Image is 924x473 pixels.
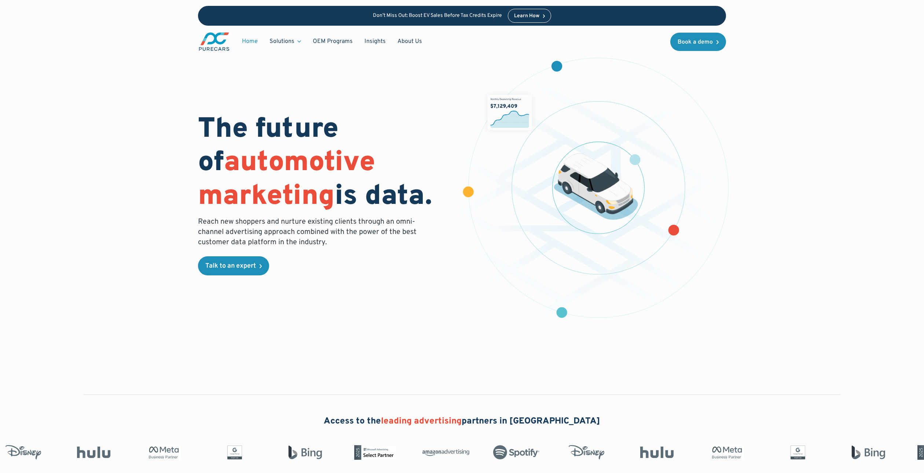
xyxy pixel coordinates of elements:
[774,445,821,460] img: Google Partner
[70,447,117,458] img: Hulu
[554,153,638,220] img: illustration of a vehicle
[236,34,264,48] a: Home
[392,34,428,48] a: About Us
[281,445,328,460] img: Bing
[670,33,726,51] a: Book a demo
[352,445,399,460] img: Microsoft Advertising Partner
[422,447,469,458] img: Amazon Advertising
[514,14,539,19] div: Learn How
[563,445,610,460] img: Disney
[678,39,713,45] div: Book a demo
[359,34,392,48] a: Insights
[205,263,256,269] div: Talk to an expert
[198,146,375,214] span: automotive marketing
[307,34,359,48] a: OEM Programs
[198,256,269,275] a: Talk to an expert
[373,13,502,19] p: Don’t Miss Out: Boost EV Sales Before Tax Credits Expire
[264,34,307,48] div: Solutions
[704,445,751,460] img: Meta Business Partner
[633,447,680,458] img: Hulu
[492,445,539,460] img: Spotify
[198,217,421,247] p: Reach new shoppers and nurture existing clients through an omni-channel advertising approach comb...
[488,95,532,131] img: chart showing monthly dealership revenue of $7m
[508,9,551,23] a: Learn How
[198,32,230,52] a: main
[269,37,294,45] div: Solutions
[198,32,230,52] img: purecars logo
[198,113,453,214] h1: The future of is data.
[140,445,187,460] img: Meta Business Partner
[844,445,891,460] img: Bing
[211,445,258,460] img: Google Partner
[324,415,600,428] h2: Access to the partners in [GEOGRAPHIC_DATA]
[381,416,462,427] span: leading advertising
